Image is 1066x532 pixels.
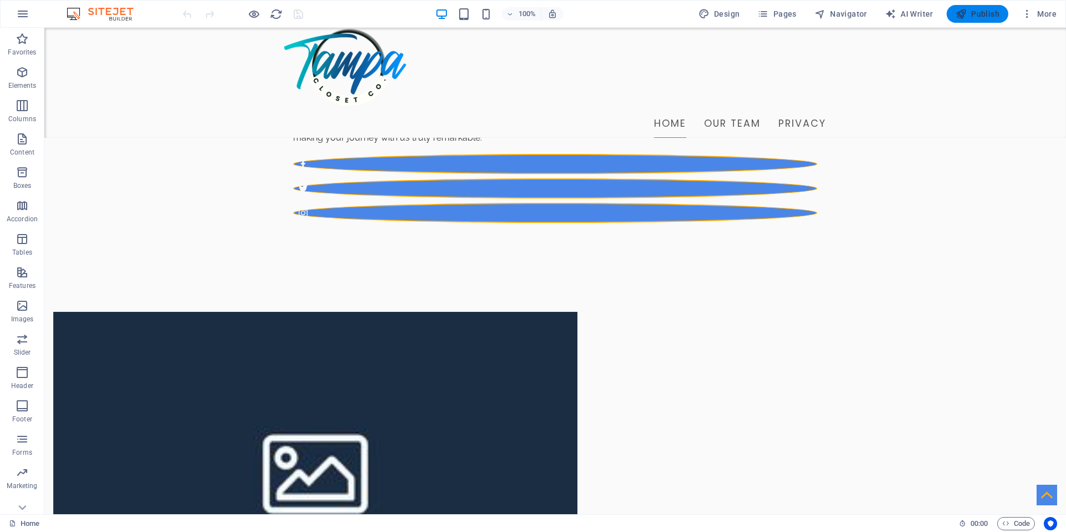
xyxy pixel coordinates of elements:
p: Favorites [8,48,36,57]
span: Design [698,8,740,19]
p: Slider [14,348,31,357]
button: AI Writer [881,5,938,23]
div: Design (Ctrl+Alt+Y) [694,5,745,23]
h6: Session time [959,517,988,530]
p: Footer [12,415,32,424]
button: Publish [947,5,1008,23]
p: Accordion [7,215,38,223]
button: Usercentrics [1044,517,1057,530]
button: reload [269,7,283,21]
button: 100% [502,7,541,21]
button: Navigator [810,5,872,23]
button: Pages [753,5,801,23]
button: More [1017,5,1061,23]
h6: 100% [519,7,536,21]
button: Click here to leave preview mode and continue editing [247,7,260,21]
a: Click to cancel selection. Double-click to open Pages [9,517,39,530]
p: Header [11,381,33,390]
img: Editor Logo [64,7,147,21]
span: Publish [956,8,999,19]
button: Code [997,517,1035,530]
span: 00 00 [971,517,988,530]
p: Columns [8,115,36,123]
span: Navigator [814,8,867,19]
span: AI Writer [885,8,933,19]
p: Tables [12,248,32,257]
p: Elements [8,81,37,90]
p: Marketing [7,481,37,490]
span: : [978,519,980,528]
span: More [1022,8,1057,19]
span: Code [1002,517,1030,530]
p: Forms [12,448,32,457]
i: On resize automatically adjust zoom level to fit chosen device. [547,9,557,19]
p: Content [10,148,34,157]
p: Features [9,281,36,290]
span: Pages [757,8,796,19]
p: Boxes [13,181,32,190]
p: Images [11,315,34,324]
button: Design [694,5,745,23]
